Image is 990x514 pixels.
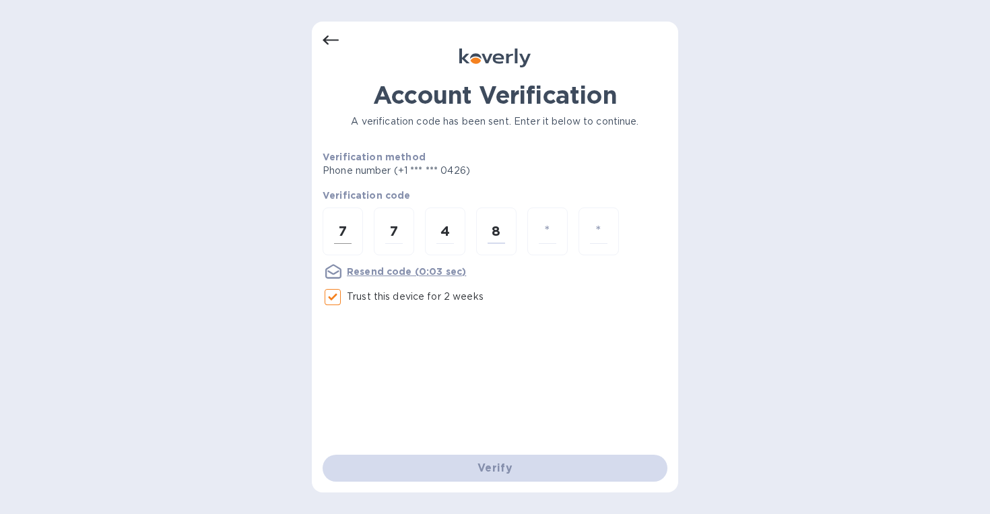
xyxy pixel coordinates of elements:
[347,266,466,277] u: Resend code (0:03 sec)
[323,152,426,162] b: Verification method
[323,81,667,109] h1: Account Verification
[323,189,667,202] p: Verification code
[323,115,667,129] p: A verification code has been sent. Enter it below to continue.
[323,164,573,178] p: Phone number (+1 *** *** 0426)
[347,290,484,304] p: Trust this device for 2 weeks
